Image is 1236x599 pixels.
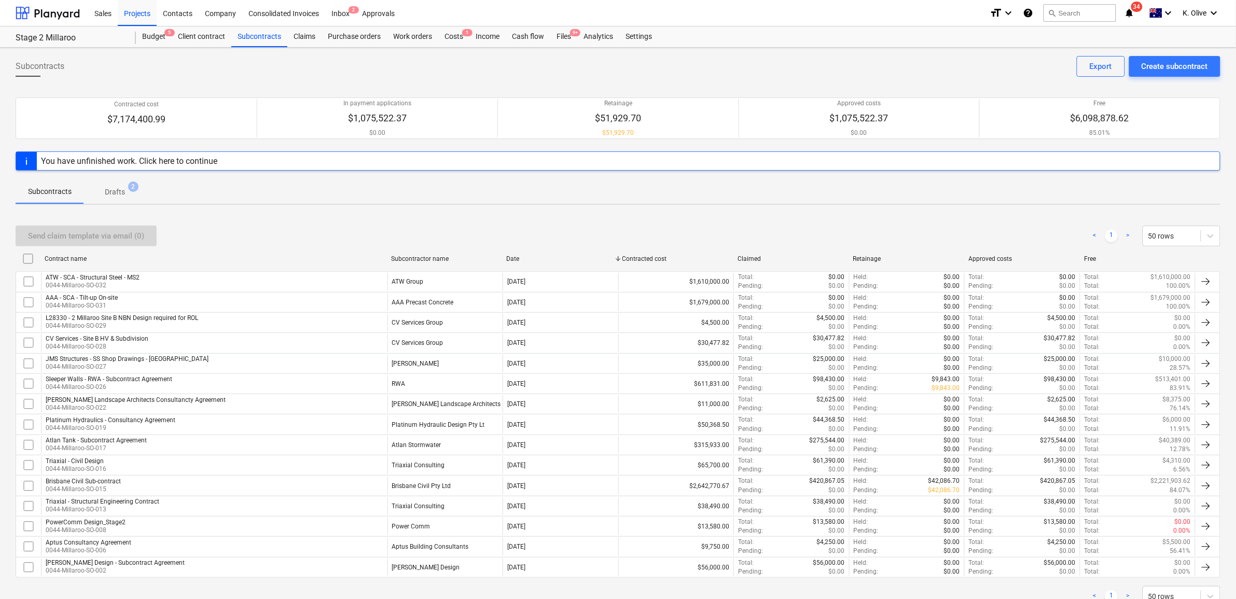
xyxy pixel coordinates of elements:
p: Total : [1085,436,1100,445]
p: $0.00 [1060,364,1076,372]
p: $0.00 [829,384,845,393]
p: $61,390.00 [813,456,845,465]
p: $4,310.00 [1163,456,1191,465]
span: K. Olive [1183,9,1207,17]
p: $0.00 [829,465,845,474]
p: Total : [738,355,754,364]
p: $0.00 [1060,302,1076,311]
p: $44,368.50 [1044,415,1076,424]
p: Total : [738,436,754,445]
p: Pending : [969,465,994,474]
div: [DATE] [507,339,525,346]
span: Subcontracts [16,60,64,73]
p: $0.00 [1060,465,1076,474]
div: AAA - SCA - Tilt-up On-site [46,294,118,301]
a: Costs1 [438,26,469,47]
p: 0044-Millaroo-SO-031 [46,301,118,310]
p: $0.00 [829,364,845,372]
div: Free [1084,255,1191,262]
p: Approved costs [830,99,888,108]
a: Next page [1122,230,1134,242]
p: $51,929.70 [595,112,642,124]
p: 0.00% [1174,343,1191,352]
p: Free [1071,99,1129,108]
div: Atlan Stormwater [392,441,441,449]
div: Stage 2 Millaroo [16,33,123,44]
p: Pending : [738,445,763,454]
div: $1,679,000.00 [618,294,734,311]
p: $25,000.00 [813,355,845,364]
p: Pending : [738,343,763,352]
p: Pending : [854,302,879,311]
p: $7,174,400.99 [107,113,166,126]
a: Previous page [1089,230,1101,242]
p: $4,500.00 [1048,314,1076,323]
p: Subcontracts [28,186,72,197]
p: $0.00 [944,364,960,372]
p: $0.00 [1060,404,1076,413]
div: [DATE] [507,360,525,367]
p: $8,375.00 [1163,395,1191,404]
p: $44,368.50 [813,415,845,424]
p: 28.57% [1170,364,1191,372]
p: Pending : [738,282,763,290]
div: [DATE] [507,400,525,408]
div: $38,490.00 [618,497,734,515]
div: Retainage [853,255,961,262]
div: $65,700.00 [618,456,734,474]
a: Cash flow [506,26,550,47]
p: $275,544.00 [810,436,845,445]
p: Pending : [738,323,763,331]
i: keyboard_arrow_down [1002,7,1015,19]
p: Total : [969,415,984,424]
p: $0.00 [944,355,960,364]
p: Pending : [738,384,763,393]
i: format_size [990,7,1002,19]
div: Jeremy Ferrier Landscape Architects [392,400,501,408]
p: Pending : [854,364,879,372]
p: $0.00 [944,282,960,290]
p: Total : [1085,415,1100,424]
p: 0044-Millaroo-SO-032 [46,281,140,290]
p: Pending : [738,302,763,311]
p: $98,430.00 [813,375,845,384]
p: $0.00 [1060,343,1076,352]
p: Total : [738,415,754,424]
p: Contracted cost [107,100,166,109]
div: AAA Precast Concrete [392,299,454,306]
div: Budget [136,26,172,47]
div: Sleeper Walls - RWA - Subcontract Agreement [46,375,172,383]
p: Total : [1085,323,1100,331]
span: 1 [462,29,473,36]
p: Held : [854,355,868,364]
p: Total : [1085,425,1100,434]
div: $56,000.00 [618,559,734,576]
p: Total : [1085,273,1100,282]
p: $0.00 [829,294,845,302]
p: 0044-Millaroo-SO-028 [46,342,148,351]
p: Total : [969,456,984,465]
p: $0.00 [829,425,845,434]
p: $0.00 [1175,334,1191,343]
div: Contract name [45,255,383,262]
p: $0.00 [829,282,845,290]
p: In payment applications [343,99,411,108]
p: $0.00 [944,425,960,434]
p: 0044-Millaroo-SO-017 [46,444,147,453]
div: [DATE] [507,278,525,285]
p: Pending : [738,425,763,434]
p: Pending : [969,282,994,290]
p: Total : [969,436,984,445]
span: 34 [1131,2,1143,12]
p: $0.00 [944,395,960,404]
p: Total : [1085,364,1100,372]
p: Held : [854,273,868,282]
p: Held : [854,456,868,465]
p: Pending : [854,384,879,393]
p: Pending : [969,445,994,454]
div: David Elton [392,360,439,367]
p: $1,679,000.00 [1151,294,1191,302]
p: Total : [1085,404,1100,413]
p: $0.00 [944,314,960,323]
